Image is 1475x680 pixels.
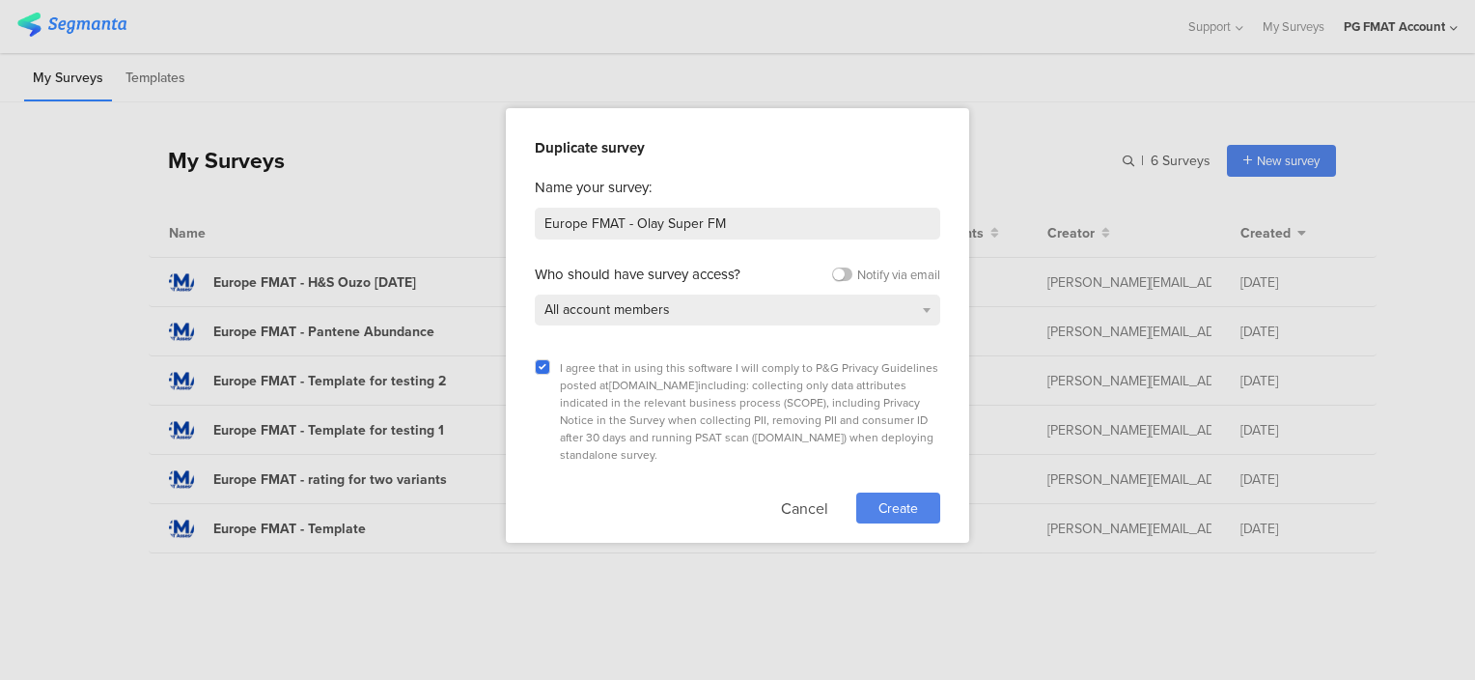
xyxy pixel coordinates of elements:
div: Name your survey: [535,177,940,198]
div: Who should have survey access? [535,264,740,285]
span: I agree that in using this software I will comply to P&G Privacy Guidelines posted at including: ... [560,359,938,464]
a: [DOMAIN_NAME] [609,377,698,394]
span: Create [878,498,918,519]
button: Cancel [781,493,828,524]
a: [DOMAIN_NAME] [755,429,844,446]
span: All account members [544,299,670,320]
div: Notify via email [857,266,940,284]
div: Duplicate survey [535,137,940,158]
